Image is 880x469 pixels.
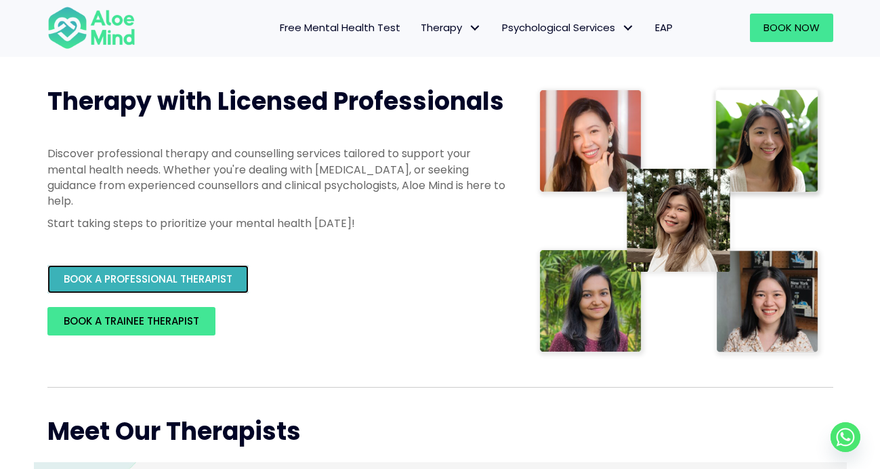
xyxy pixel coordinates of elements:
a: Free Mental Health Test [270,14,411,42]
span: EAP [655,20,673,35]
a: Book Now [750,14,833,42]
span: BOOK A PROFESSIONAL THERAPIST [64,272,232,286]
a: TherapyTherapy: submenu [411,14,492,42]
a: Whatsapp [831,422,860,452]
span: Free Mental Health Test [280,20,400,35]
span: Therapy: submenu [465,18,485,38]
a: Psychological ServicesPsychological Services: submenu [492,14,645,42]
a: BOOK A TRAINEE THERAPIST [47,307,215,335]
img: Therapist collage [535,85,825,360]
a: BOOK A PROFESSIONAL THERAPIST [47,265,249,293]
nav: Menu [153,14,683,42]
a: EAP [645,14,683,42]
span: Therapy [421,20,482,35]
span: Book Now [763,20,820,35]
span: Psychological Services: submenu [619,18,638,38]
span: Therapy with Licensed Professionals [47,84,504,119]
img: Aloe mind Logo [47,5,135,50]
p: Discover professional therapy and counselling services tailored to support your mental health nee... [47,146,508,209]
span: BOOK A TRAINEE THERAPIST [64,314,199,328]
span: Meet Our Therapists [47,414,301,449]
span: Psychological Services [502,20,635,35]
p: Start taking steps to prioritize your mental health [DATE]! [47,216,508,231]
